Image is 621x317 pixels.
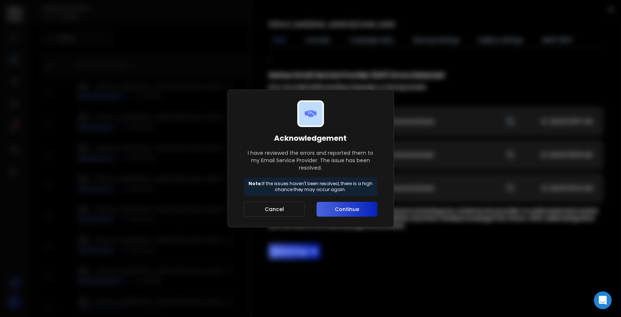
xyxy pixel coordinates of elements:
p: I have reviewed the errors and reported them to my Email Service Provider. The issue has been res... [244,149,377,171]
strong: Note: [248,180,262,187]
button: Cancel [244,202,305,217]
p: If the issues haven't been resolved, there is a high chance they may occur again. [247,181,374,193]
div: Open Intercom Messenger [594,291,612,309]
h1: Acknowledgement [244,133,377,143]
button: Continue [317,202,377,217]
div: ; [269,54,603,259]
